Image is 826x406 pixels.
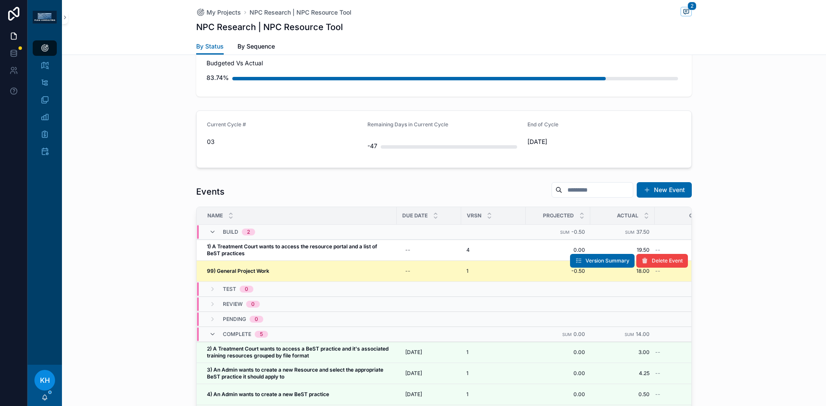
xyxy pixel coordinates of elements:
[466,349,468,356] span: 1
[405,268,410,275] div: --
[207,366,385,380] strong: 3) An Admin wants to create a new Resource and select the appropriate BeST practice it should app...
[637,182,692,198] button: New Event
[531,391,585,398] a: 0.00
[560,230,570,235] small: Sum
[402,345,456,359] a: [DATE]
[655,247,660,253] span: --
[207,366,391,380] a: 3) An Admin wants to create a new Resource and select the appropriate BeST practice it should app...
[196,21,343,33] h1: NPC Research | NPC Resource Tool
[207,212,223,219] span: Name
[223,286,236,293] span: Test
[196,8,241,17] a: My Projects
[466,247,521,253] a: 4
[562,332,572,337] small: Sum
[207,268,269,274] strong: 99) General Project Work
[466,370,468,377] span: 1
[207,391,329,397] strong: 4) An Admin wants to create a new BeST practice
[28,34,62,170] div: scrollable content
[405,391,422,398] span: [DATE]
[466,370,521,377] a: 1
[655,370,660,377] span: --
[531,370,585,377] a: 0.00
[617,212,638,219] span: Actual
[402,264,456,278] a: --
[207,268,391,275] a: 99) General Project Work
[655,268,660,275] span: --
[466,391,521,398] a: 1
[636,229,650,235] span: 37.50
[196,39,224,55] a: By Status
[207,345,391,359] a: 2) A Treatment Court wants to access a BeST practice and it's associated training resources group...
[543,212,574,219] span: Projected
[531,247,585,253] a: 0.00
[402,212,428,219] span: Due Date
[636,254,688,268] button: Delete Event
[636,331,650,337] span: 14.00
[405,349,422,356] span: [DATE]
[570,254,635,268] button: Version Summary
[367,121,448,128] span: Remaining Days in Current Cycle
[223,316,246,323] span: Pending
[367,137,377,155] div: -47
[655,247,720,253] a: --
[687,2,697,10] span: 2
[207,121,246,128] span: Current Cycle #
[196,186,225,198] h1: Events
[466,268,468,275] span: 1
[595,268,650,275] a: 18.00
[655,391,720,398] a: --
[223,301,243,308] span: Review
[655,349,660,356] span: --
[531,268,585,275] a: -0.50
[625,230,635,235] small: Sum
[595,247,650,253] a: 19.50
[625,332,634,337] small: Sum
[250,8,351,17] a: NPC Research | NPC Resource Tool
[223,229,238,235] span: Build
[586,257,629,264] span: Version Summary
[33,11,57,24] img: App logo
[405,247,410,253] div: --
[531,349,585,356] a: 0.00
[595,391,650,398] span: 0.50
[595,349,650,356] a: 3.00
[405,370,422,377] span: [DATE]
[207,243,391,257] a: 1) A Treatment Court wants to access the resource portal and a list of BeST practices
[571,229,585,235] span: -0.50
[652,257,683,264] span: Delete Event
[466,268,521,275] a: 1
[206,59,681,67] span: Budgeted Vs Actual
[655,268,720,275] a: --
[402,388,456,401] a: [DATE]
[260,331,263,338] div: 5
[207,391,391,398] a: 4) An Admin wants to create a new BeST practice
[466,247,470,253] span: 4
[689,212,714,219] span: Original
[40,375,50,385] span: KH
[527,137,681,146] span: [DATE]
[237,42,275,51] span: By Sequence
[402,366,456,380] a: [DATE]
[223,331,251,338] span: Complete
[206,8,241,17] span: My Projects
[207,243,379,256] strong: 1) A Treatment Court wants to access the resource portal and a list of BeST practices
[573,331,585,337] span: 0.00
[595,370,650,377] a: 4.25
[527,121,558,128] span: End of Cycle
[402,243,456,257] a: --
[255,316,258,323] div: 0
[466,349,521,356] a: 1
[247,229,250,235] div: 2
[245,286,248,293] div: 0
[655,370,720,377] a: --
[237,39,275,56] a: By Sequence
